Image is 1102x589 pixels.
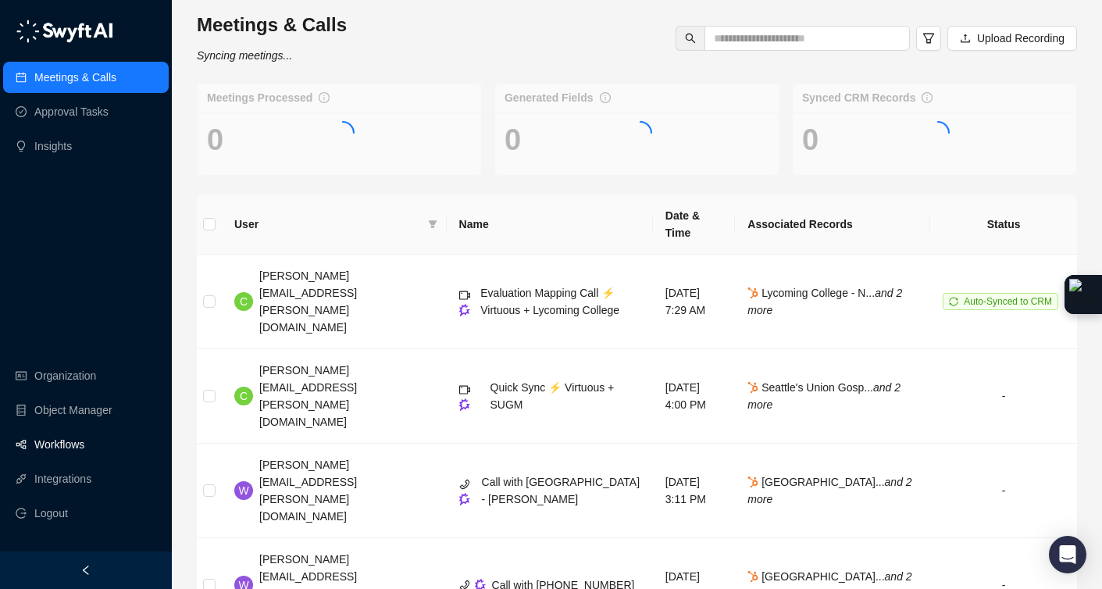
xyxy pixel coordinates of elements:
span: Quick Sync ⚡️ Virtuous + SUGM [490,381,615,411]
img: gong-Dwh8HbPa.png [459,304,470,316]
img: gong-Dwh8HbPa.png [459,398,470,410]
span: loading [328,118,359,149]
span: sync [949,297,958,306]
td: [DATE] 7:29 AM [653,255,735,349]
span: Auto-Synced to CRM [964,296,1052,307]
td: [DATE] 4:00 PM [653,349,735,444]
a: Workflows [34,429,84,460]
span: logout [16,508,27,519]
a: Approval Tasks [34,96,109,127]
td: [DATE] 3:11 PM [653,444,735,538]
span: Evaluation Mapping Call ⚡️ Virtuous + Lycoming College [480,287,619,316]
td: - [930,444,1077,538]
span: loading [923,118,954,149]
th: Name [447,195,653,255]
span: Logout [34,498,68,529]
span: [PERSON_NAME][EMAIL_ADDRESS][PERSON_NAME][DOMAIN_NAME] [259,364,357,428]
span: filter [428,220,437,229]
th: Associated Records [735,195,930,255]
th: Date & Time [653,195,735,255]
span: Lycoming College - N... [747,287,902,316]
a: Organization [34,360,96,391]
img: Extension Icon [1069,279,1097,310]
span: [PERSON_NAME][EMAIL_ADDRESS][PERSON_NAME][DOMAIN_NAME] [259,459,357,523]
span: phone [459,479,470,490]
span: filter [922,32,935,45]
span: Call with [GEOGRAPHIC_DATA] - [PERSON_NAME] [482,476,640,505]
span: C [240,387,248,405]
span: video-camera [459,290,470,301]
img: logo-05li4sbe.png [16,20,113,43]
i: and 2 more [747,287,902,316]
i: Syncing meetings... [197,49,292,62]
h3: Meetings & Calls [197,12,347,37]
span: filter [425,212,440,236]
span: Seattle's Union Gosp... [747,381,901,411]
span: upload [960,33,971,44]
span: W [238,482,248,499]
span: Upload Recording [977,30,1065,47]
div: Open Intercom Messenger [1049,536,1086,573]
th: Status [930,195,1077,255]
i: and 2 more [747,476,911,505]
span: search [685,33,696,44]
a: Insights [34,130,72,162]
span: User [234,216,422,233]
span: C [240,293,248,310]
span: [PERSON_NAME][EMAIL_ADDRESS][PERSON_NAME][DOMAIN_NAME] [259,270,357,334]
button: Upload Recording [947,26,1077,51]
span: left [80,565,91,576]
a: Meetings & Calls [34,62,116,93]
a: Integrations [34,463,91,494]
img: gong-Dwh8HbPa.png [459,493,470,505]
td: - [930,349,1077,444]
span: loading [626,118,657,149]
a: Object Manager [34,394,112,426]
span: [GEOGRAPHIC_DATA]... [747,476,911,505]
i: and 2 more [747,381,901,411]
span: video-camera [459,384,470,395]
